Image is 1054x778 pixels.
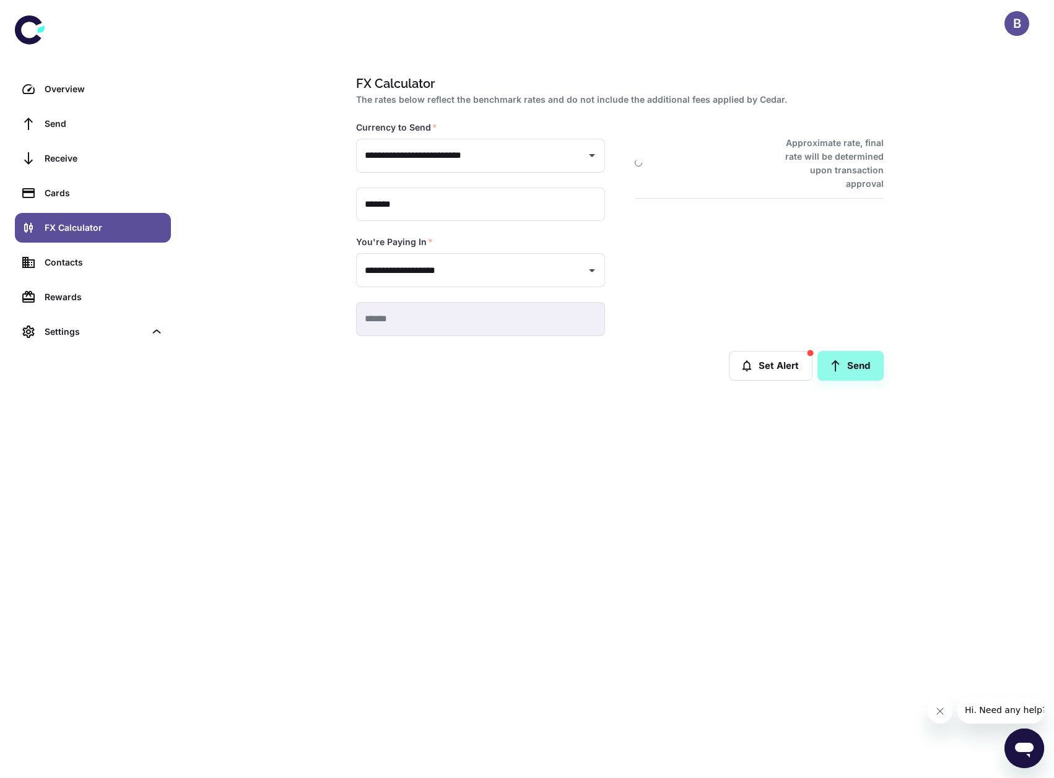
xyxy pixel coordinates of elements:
span: Hi. Need any help? [7,9,89,19]
div: Overview [45,82,163,96]
button: Open [583,262,601,279]
a: FX Calculator [15,213,171,243]
div: FX Calculator [45,221,163,235]
button: Set Alert [729,351,812,381]
iframe: Button to launch messaging window [1004,728,1044,768]
div: Settings [45,325,145,339]
a: Send [15,109,171,139]
iframe: Message from company [957,696,1044,724]
a: Receive [15,144,171,173]
iframe: Close message [928,699,952,724]
label: Currency to Send [356,121,437,134]
div: Receive [45,152,163,165]
button: B [1004,11,1029,36]
h6: Approximate rate, final rate will be determined upon transaction approval [772,136,884,191]
a: Send [817,351,884,381]
a: Overview [15,74,171,104]
div: Cards [45,186,163,200]
a: Cards [15,178,171,208]
div: Rewards [45,290,163,304]
button: Open [583,147,601,164]
div: Send [45,117,163,131]
a: Rewards [15,282,171,312]
div: Settings [15,317,171,347]
label: You're Paying In [356,236,433,248]
h1: FX Calculator [356,74,879,93]
div: Contacts [45,256,163,269]
a: Contacts [15,248,171,277]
